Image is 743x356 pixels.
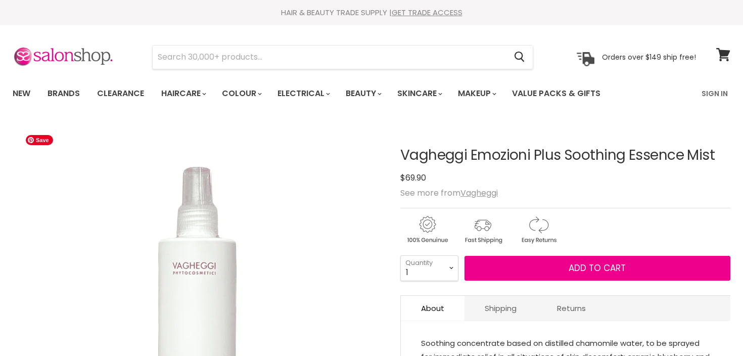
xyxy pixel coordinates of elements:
a: Skincare [390,83,448,104]
a: Beauty [338,83,388,104]
input: Search [153,46,506,69]
a: Makeup [450,83,502,104]
span: See more from [400,187,498,199]
p: Orders over $149 ship free! [602,52,696,61]
a: GET TRADE ACCESS [392,7,462,18]
img: shipping.gif [456,214,509,245]
a: Sign In [695,83,734,104]
button: Add to cart [465,256,730,281]
select: Quantity [400,255,458,281]
a: Clearance [89,83,152,104]
ul: Main menu [5,79,652,108]
a: Haircare [154,83,212,104]
button: Search [506,46,533,69]
a: Returns [537,296,606,321]
form: Product [152,45,533,69]
img: genuine.gif [400,214,454,245]
h1: Vagheggi Emozioni Plus Soothing Essence Mist [400,148,730,163]
span: $69.90 [400,172,426,184]
a: Electrical [270,83,336,104]
img: returns.gif [512,214,565,245]
a: Brands [40,83,87,104]
a: New [5,83,38,104]
a: About [401,296,465,321]
a: Vagheggi [460,187,498,199]
a: Value Packs & Gifts [504,83,608,104]
span: Save [26,135,53,145]
a: Shipping [465,296,537,321]
a: Colour [214,83,268,104]
span: Add to cart [569,262,626,274]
